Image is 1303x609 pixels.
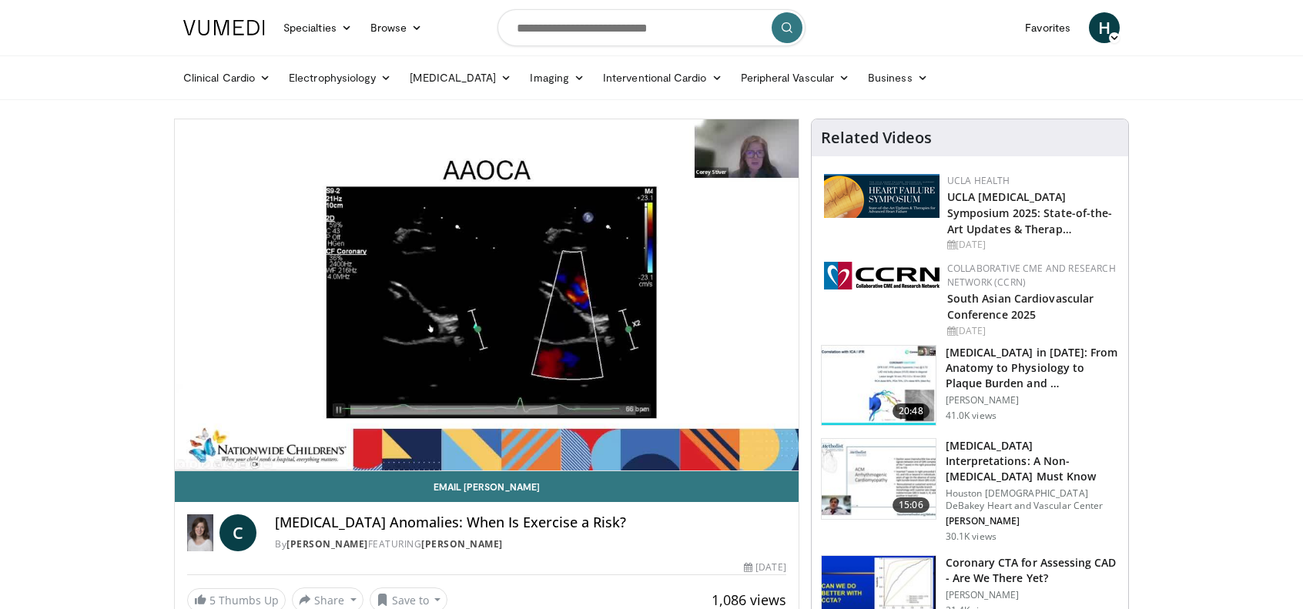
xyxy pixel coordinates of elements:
[275,537,785,551] div: By FEATURING
[286,537,368,550] a: [PERSON_NAME]
[274,12,361,43] a: Specialties
[521,62,594,93] a: Imaging
[859,62,937,93] a: Business
[946,487,1119,512] p: Houston [DEMOGRAPHIC_DATA] DeBakey Heart and Vascular Center
[893,403,930,419] span: 20:48
[822,346,936,426] img: 823da73b-7a00-425d-bb7f-45c8b03b10c3.150x105_q85_crop-smart_upscale.jpg
[821,345,1119,427] a: 20:48 [MEDICAL_DATA] in [DATE]: From Anatomy to Physiology to Plaque Burden and … [PERSON_NAME] 4...
[209,593,216,607] span: 5
[175,119,799,471] video-js: Video Player
[1089,12,1120,43] a: H
[947,262,1116,289] a: Collaborative CME and Research Network (CCRN)
[946,438,1119,484] h3: [MEDICAL_DATA] Interpretations: A Non-[MEDICAL_DATA] Must Know
[821,438,1119,543] a: 15:06 [MEDICAL_DATA] Interpretations: A Non-[MEDICAL_DATA] Must Know Houston [DEMOGRAPHIC_DATA] D...
[824,174,940,218] img: 0682476d-9aca-4ba2-9755-3b180e8401f5.png.150x105_q85_autocrop_double_scale_upscale_version-0.2.png
[732,62,859,93] a: Peripheral Vascular
[497,9,806,46] input: Search topics, interventions
[183,20,265,35] img: VuMedi Logo
[946,555,1119,586] h3: Coronary CTA for Assessing CAD - Are We There Yet?
[947,238,1116,252] div: [DATE]
[946,515,1119,527] p: [PERSON_NAME]
[712,591,786,609] span: 1,086 views
[947,291,1094,322] a: South Asian Cardiovascular Conference 2025
[174,62,280,93] a: Clinical Cardio
[361,12,432,43] a: Browse
[946,394,1119,407] p: [PERSON_NAME]
[893,497,930,513] span: 15:06
[421,537,503,550] a: [PERSON_NAME]
[1016,12,1080,43] a: Favorites
[947,174,1010,187] a: UCLA Health
[175,471,799,502] a: Email [PERSON_NAME]
[946,410,997,422] p: 41.0K views
[946,530,997,543] p: 30.1K views
[824,262,940,289] img: a04ee3ba-8487-4636-b0fb-5e8d268f3737.png.150x105_q85_autocrop_double_scale_upscale_version-0.2.png
[946,345,1119,391] h3: [MEDICAL_DATA] in [DATE]: From Anatomy to Physiology to Plaque Burden and …
[187,514,213,551] img: Dr. Corey Stiver
[821,129,932,147] h4: Related Videos
[822,439,936,519] img: 59f69555-d13b-4130-aa79-5b0c1d5eebbb.150x105_q85_crop-smart_upscale.jpg
[280,62,400,93] a: Electrophysiology
[275,514,785,531] h4: [MEDICAL_DATA] Anomalies: When Is Exercise a Risk?
[947,189,1113,236] a: UCLA [MEDICAL_DATA] Symposium 2025: State-of-the-Art Updates & Therap…
[400,62,521,93] a: [MEDICAL_DATA]
[594,62,732,93] a: Interventional Cardio
[946,589,1119,601] p: [PERSON_NAME]
[947,324,1116,338] div: [DATE]
[219,514,256,551] a: C
[744,560,785,574] div: [DATE]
